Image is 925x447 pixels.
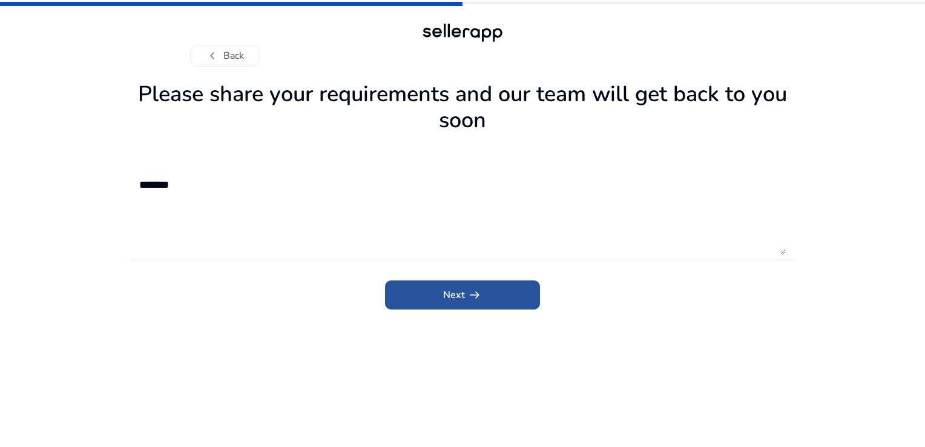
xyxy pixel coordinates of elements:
button: chevron_leftBack [190,45,259,67]
span: chevron_left [205,48,220,63]
button: Nextarrow_right_alt [385,280,540,310]
h1: Please share your requirements and our team will get back to you soon [130,81,795,133]
span: arrow_right_alt [467,288,482,302]
span: Next [443,288,482,302]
